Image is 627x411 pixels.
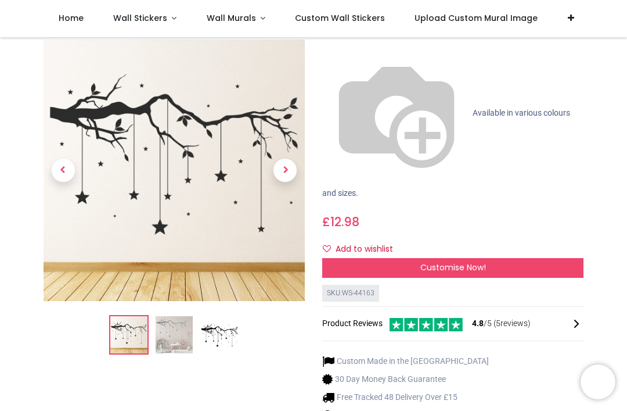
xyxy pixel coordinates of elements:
[472,319,484,328] span: 4.8
[330,213,359,230] span: 12.98
[201,317,238,354] img: WS-44163-03
[322,373,489,385] li: 30 Day Money Back Guarantee
[581,364,615,399] iframe: Brevo live chat
[322,39,471,188] img: color-wheel.png
[322,285,379,302] div: SKU: WS-44163
[322,391,489,403] li: Free Tracked 48 Delivery Over £15
[59,12,84,24] span: Home
[295,12,385,24] span: Custom Wall Stickers
[322,213,359,230] span: £
[207,12,256,24] span: Wall Murals
[44,40,305,302] img: Tree Branch Hanging Stars Wall Sticker
[110,317,147,354] img: Tree Branch Hanging Stars Wall Sticker
[156,317,193,354] img: WS-44163-02
[44,79,83,262] a: Previous
[322,316,583,332] div: Product Reviews
[322,355,489,367] li: Custom Made in the [GEOGRAPHIC_DATA]
[52,159,75,183] span: Previous
[273,159,297,183] span: Next
[323,245,331,253] i: Add to wishlist
[266,79,305,262] a: Next
[415,12,538,24] span: Upload Custom Mural Image
[322,240,403,259] button: Add to wishlistAdd to wishlist
[420,262,486,273] span: Customise Now!
[113,12,167,24] span: Wall Stickers
[472,318,531,330] span: /5 ( 5 reviews)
